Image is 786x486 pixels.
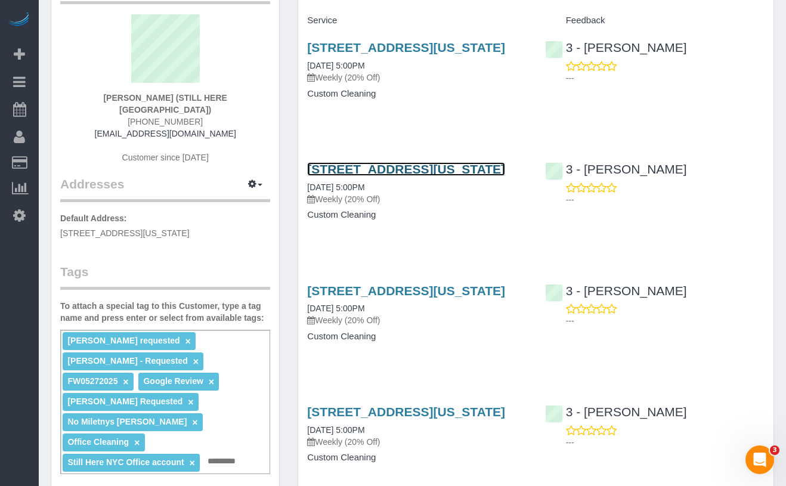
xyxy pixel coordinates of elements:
[188,397,193,407] a: ×
[143,376,203,386] span: Google Review
[192,417,197,428] a: ×
[307,89,527,99] h4: Custom Cleaning
[545,284,687,298] a: 3 - [PERSON_NAME]
[307,72,527,83] p: Weekly (20% Off)
[566,315,765,327] p: ---
[123,377,128,387] a: ×
[193,357,199,367] a: ×
[545,162,687,176] a: 3 - [PERSON_NAME]
[307,193,527,205] p: Weekly (20% Off)
[545,16,765,26] h4: Feedback
[185,336,191,346] a: ×
[60,263,270,290] legend: Tags
[307,182,364,192] a: [DATE] 5:00PM
[67,397,182,406] span: [PERSON_NAME] Requested
[67,376,117,386] span: FW05272025
[60,228,190,238] span: [STREET_ADDRESS][US_STATE]
[307,61,364,70] a: [DATE] 5:00PM
[60,300,270,324] label: To attach a special tag to this Customer, type a tag name and press enter or select from availabl...
[745,445,774,474] iframe: Intercom live chat
[770,445,779,455] span: 3
[566,194,765,206] p: ---
[60,212,127,224] label: Default Address:
[134,438,140,448] a: ×
[566,437,765,448] p: ---
[7,12,31,29] img: Automaid Logo
[307,304,364,313] a: [DATE] 5:00PM
[307,453,527,463] h4: Custom Cleaning
[67,336,180,345] span: [PERSON_NAME] requested
[122,153,209,162] span: Customer since [DATE]
[190,458,195,468] a: ×
[307,405,505,419] a: [STREET_ADDRESS][US_STATE]
[307,284,505,298] a: [STREET_ADDRESS][US_STATE]
[566,72,765,84] p: ---
[545,41,687,54] a: 3 - [PERSON_NAME]
[307,332,527,342] h4: Custom Cleaning
[307,436,527,448] p: Weekly (20% Off)
[67,417,187,426] span: No Miletnys [PERSON_NAME]
[307,41,505,54] a: [STREET_ADDRESS][US_STATE]
[103,93,227,114] strong: [PERSON_NAME] (STILL HERE [GEOGRAPHIC_DATA])
[67,457,184,467] span: Still Here NYC Office account
[307,16,527,26] h4: Service
[307,314,527,326] p: Weekly (20% Off)
[95,129,236,138] a: [EMAIL_ADDRESS][DOMAIN_NAME]
[545,405,687,419] a: 3 - [PERSON_NAME]
[307,210,527,220] h4: Custom Cleaning
[128,117,203,126] span: [PHONE_NUMBER]
[307,162,505,176] a: [STREET_ADDRESS][US_STATE]
[307,425,364,435] a: [DATE] 5:00PM
[67,356,187,366] span: [PERSON_NAME] - Requested
[209,377,214,387] a: ×
[67,437,129,447] span: Office Cleaning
